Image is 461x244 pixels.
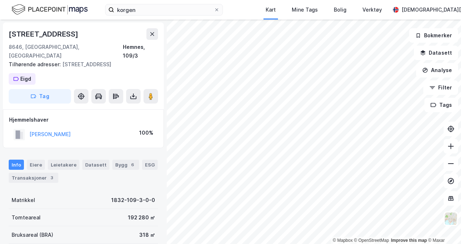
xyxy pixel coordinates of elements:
iframe: Chat Widget [425,209,461,244]
div: 100% [139,129,153,137]
button: Bokmerker [409,28,458,43]
a: Improve this map [391,238,427,243]
div: Tomteareal [12,213,41,222]
button: Tags [424,98,458,112]
div: Hjemmelshaver [9,115,158,124]
div: Bolig [334,5,346,14]
div: Kart [266,5,276,14]
div: Eigd [20,75,31,83]
button: Datasett [414,46,458,60]
span: Tilhørende adresser: [9,61,62,67]
div: Datasett [82,160,109,170]
div: 318 ㎡ [139,231,155,239]
div: Bygg [112,160,139,170]
div: Mine Tags [292,5,318,14]
div: [STREET_ADDRESS] [9,60,152,69]
button: Tag [9,89,71,104]
div: 3 [48,174,55,181]
button: Filter [423,80,458,95]
div: Transaksjoner [9,173,58,183]
div: ESG [142,160,158,170]
div: Info [9,160,24,170]
a: OpenStreetMap [354,238,389,243]
div: 1832-109-3-0-0 [111,196,155,205]
div: Leietakere [48,160,79,170]
div: Bruksareal (BRA) [12,231,53,239]
div: 6 [129,161,136,168]
div: Verktøy [362,5,382,14]
button: Analyse [416,63,458,77]
div: 8646, [GEOGRAPHIC_DATA], [GEOGRAPHIC_DATA] [9,43,123,60]
input: Søk på adresse, matrikkel, gårdeiere, leietakere eller personer [114,4,214,15]
div: Matrikkel [12,196,35,205]
img: logo.f888ab2527a4732fd821a326f86c7f29.svg [12,3,88,16]
div: Hemnes, 109/3 [123,43,158,60]
div: Eiere [27,160,45,170]
a: Mapbox [333,238,353,243]
div: 192 280 ㎡ [128,213,155,222]
div: [STREET_ADDRESS] [9,28,80,40]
